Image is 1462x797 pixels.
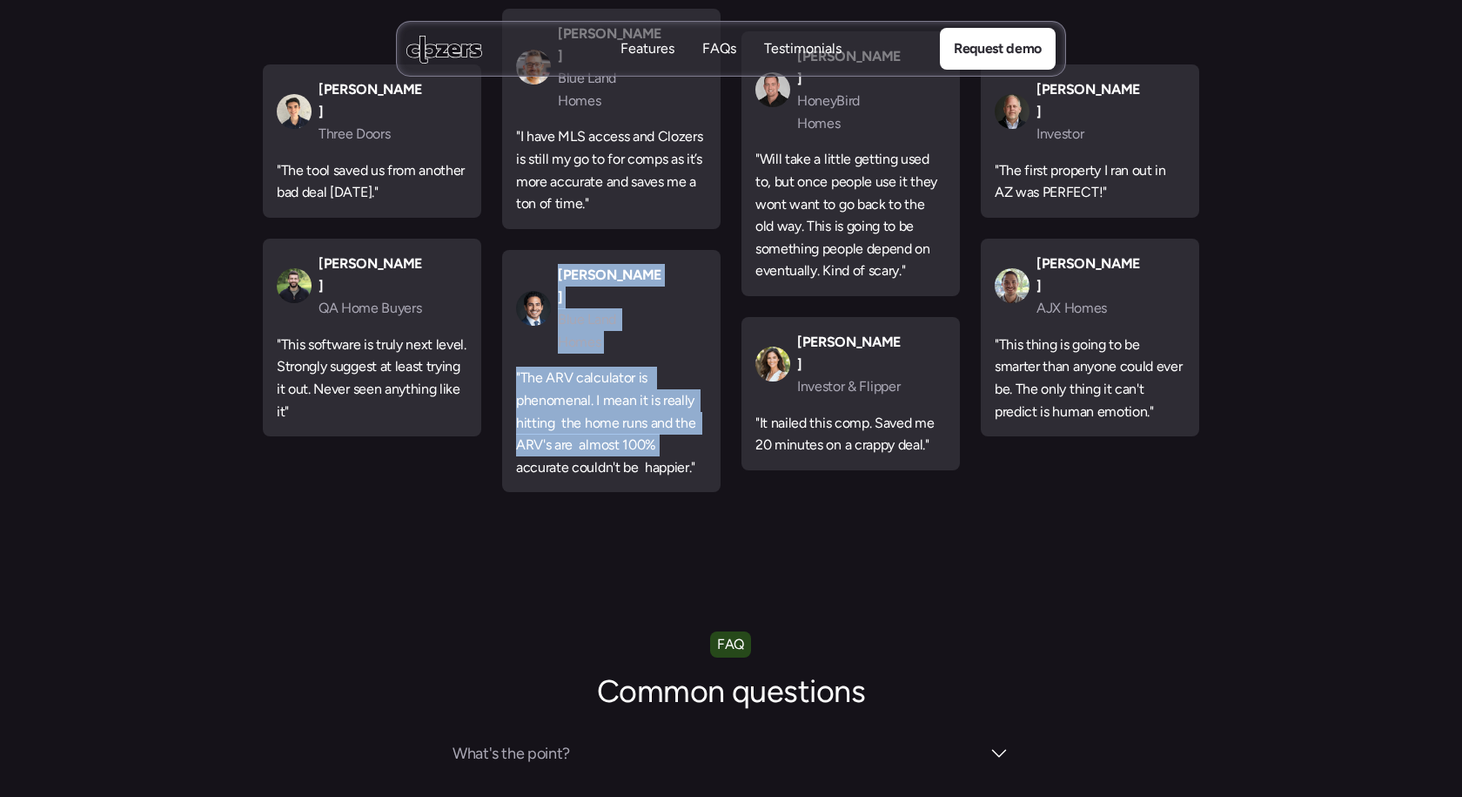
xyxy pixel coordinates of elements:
p: Three Doors [319,123,423,145]
p: [PERSON_NAME] [558,263,662,307]
p: HoneyBird Homes [797,89,902,133]
p: "The first property I ran out in AZ was PERFECT!" [995,159,1185,203]
p: Blue Land Homes [558,308,662,353]
p: Investor & Flipper [797,375,902,397]
p: Request demo [954,37,1042,60]
p: "Will take a little getting used to, but once people use it they wont want to go back to the old ... [755,148,946,282]
p: [PERSON_NAME] [319,78,423,123]
p: Blue Land Homes [558,67,662,111]
p: Features [620,39,674,58]
p: QA Home Buyers [319,297,423,320]
p: FAQs [702,39,736,58]
p: "The tool saved us from another bad deal [DATE]." [277,159,467,203]
p: "I have MLS access and Clozers is still my go to for comps as it’s more accurate and saves me a t... [516,125,707,214]
p: [PERSON_NAME] [319,253,423,297]
p: Testimonials [764,39,842,58]
p: FAQs [702,58,736,78]
p: Features [620,58,674,78]
p: [PERSON_NAME] [1036,253,1141,297]
p: "It nailed this comp. Saved me 20 minutes on a crappy deal." [755,411,946,456]
p: "The ARV calculator is phenomenal. I mean it is really hitting the home runs and the ARV's are al... [516,367,707,478]
a: FeaturesFeatures [620,39,674,59]
p: [PERSON_NAME] [797,330,902,375]
a: Request demo [940,28,1056,70]
a: FAQsFAQs [702,39,736,59]
p: [PERSON_NAME] [1036,78,1141,123]
h3: What's the point? [453,741,980,766]
p: FAQ [717,633,744,656]
h2: Common questions [435,671,1027,713]
p: Testimonials [764,58,842,78]
p: AJX Homes [1036,297,1141,320]
p: "This thing is going to be smarter than anyone could ever be. The only thing it can't predict is ... [995,333,1185,422]
p: Investor [1036,123,1141,145]
p: "This software is truly next level. Strongly suggest at least trying it out. Never seen anything ... [277,333,467,422]
a: TestimonialsTestimonials [764,39,842,59]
